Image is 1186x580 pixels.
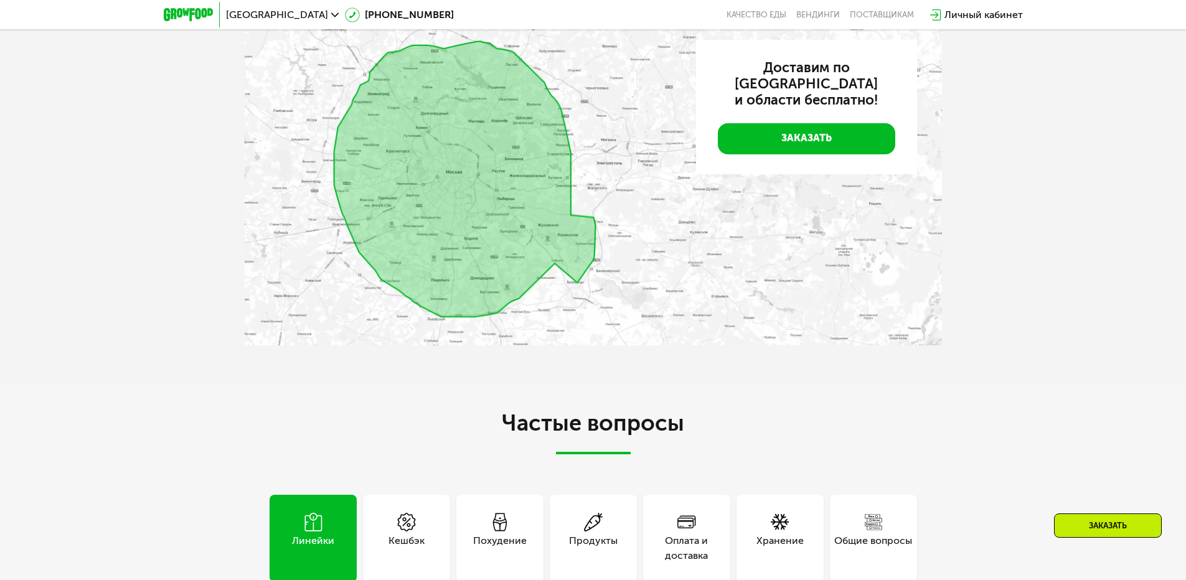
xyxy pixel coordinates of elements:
[718,123,895,154] a: Заказать
[1054,513,1162,538] div: Заказать
[245,18,942,345] img: qjxAnTPE20vLBGq3.webp
[756,533,804,563] div: Хранение
[796,10,840,20] a: Вендинги
[345,7,454,22] a: [PHONE_NUMBER]
[834,533,912,563] div: Общие вопросы
[727,10,786,20] a: Качество еды
[850,10,914,20] div: поставщикам
[944,7,1023,22] div: Личный кабинет
[473,533,527,563] div: Похудение
[245,411,942,454] h2: Частые вопросы
[388,533,425,563] div: Кешбэк
[569,533,618,563] div: Продукты
[643,533,730,563] div: Оплата и доставка
[292,533,334,563] div: Линейки
[718,60,895,108] h3: Доставим по [GEOGRAPHIC_DATA] и области бесплатно!
[226,10,328,20] span: [GEOGRAPHIC_DATA]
